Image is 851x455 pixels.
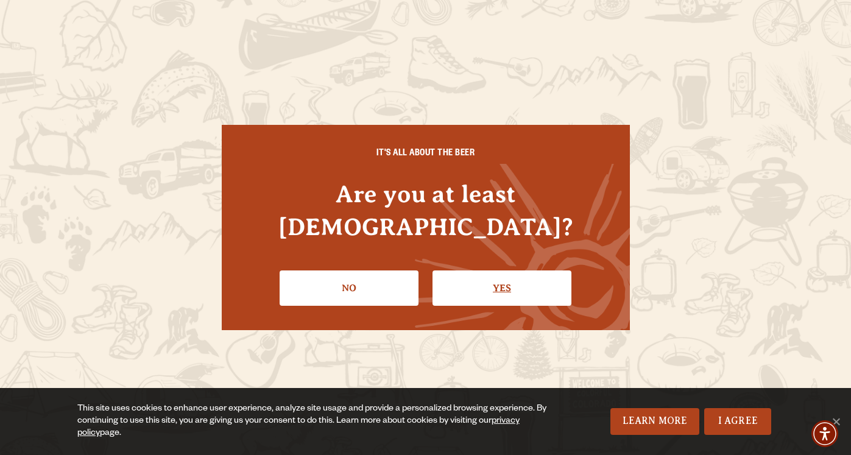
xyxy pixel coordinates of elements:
[77,417,520,439] a: privacy policy
[811,420,838,447] div: Accessibility Menu
[704,408,771,435] a: I Agree
[246,178,606,242] h4: Are you at least [DEMOGRAPHIC_DATA]?
[610,408,700,435] a: Learn More
[77,403,551,440] div: This site uses cookies to enhance user experience, analyze site usage and provide a personalized ...
[246,149,606,160] h6: IT'S ALL ABOUT THE BEER
[433,270,571,306] a: Confirm I'm 21 or older
[280,270,418,306] a: No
